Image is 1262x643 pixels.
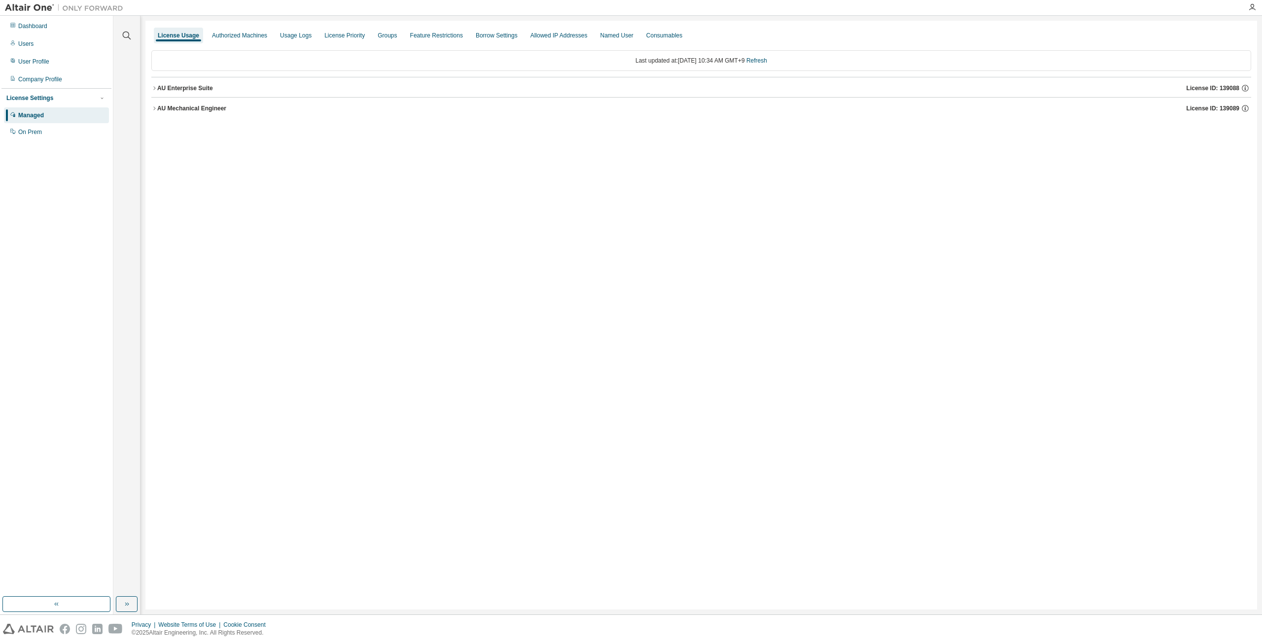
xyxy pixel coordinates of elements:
[132,629,272,637] p: © 2025 Altair Engineering, Inc. All Rights Reserved.
[157,84,213,92] div: AU Enterprise Suite
[5,3,128,13] img: Altair One
[151,98,1251,119] button: AU Mechanical EngineerLicense ID: 139089
[76,624,86,634] img: instagram.svg
[600,32,633,39] div: Named User
[158,621,223,629] div: Website Terms of Use
[18,40,34,48] div: Users
[410,32,463,39] div: Feature Restrictions
[476,32,518,39] div: Borrow Settings
[746,57,767,64] a: Refresh
[18,22,47,30] div: Dashboard
[132,621,158,629] div: Privacy
[6,94,53,102] div: License Settings
[280,32,312,39] div: Usage Logs
[378,32,397,39] div: Groups
[18,58,49,66] div: User Profile
[108,624,123,634] img: youtube.svg
[157,104,226,112] div: AU Mechanical Engineer
[92,624,103,634] img: linkedin.svg
[18,128,42,136] div: On Prem
[158,32,199,39] div: License Usage
[646,32,682,39] div: Consumables
[1187,104,1239,112] span: License ID: 139089
[3,624,54,634] img: altair_logo.svg
[530,32,588,39] div: Allowed IP Addresses
[151,50,1251,71] div: Last updated at: [DATE] 10:34 AM GMT+9
[223,621,271,629] div: Cookie Consent
[60,624,70,634] img: facebook.svg
[151,77,1251,99] button: AU Enterprise SuiteLicense ID: 139088
[18,75,62,83] div: Company Profile
[212,32,267,39] div: Authorized Machines
[18,111,44,119] div: Managed
[1187,84,1239,92] span: License ID: 139088
[324,32,365,39] div: License Priority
